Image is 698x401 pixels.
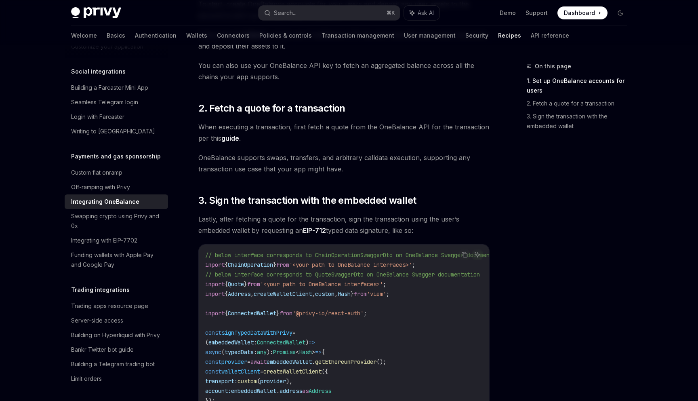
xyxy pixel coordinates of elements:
button: Ask AI [404,6,439,20]
a: Seamless Telegram login [65,95,168,110]
div: Custom fiat onramp [71,168,122,177]
div: Building a Telegram trading bot [71,359,155,369]
a: Off-ramping with Privy [65,180,168,194]
div: Login with Farcaster [71,112,124,122]
span: When executing a transaction, first fetch a quote from the OneBalance API for the transaction per... [198,121,490,144]
span: createWalletClient [254,290,312,298]
span: : [270,348,273,356]
span: ( [221,348,225,356]
span: provider [260,378,286,385]
a: Server-side access [65,313,168,328]
a: API reference [531,26,569,45]
span: = [292,329,296,336]
span: { [225,281,228,288]
span: < [296,348,299,356]
span: walletClient [221,368,260,375]
a: Building a Telegram trading bot [65,357,168,371]
span: Promise [273,348,296,356]
a: Funding wallets with Apple Pay and Google Pay [65,248,168,272]
div: Building a Farcaster Mini App [71,83,148,93]
a: Custom fiat onramp [65,165,168,180]
span: custom [238,378,257,385]
span: await [250,358,267,365]
span: ({ [322,368,328,375]
span: On this page [535,61,571,71]
span: , [250,290,254,298]
span: ConnectedWallet [257,339,305,346]
span: Lastly, after fetching a quote for the transaction, sign the transaction using the user’s embedde... [198,213,490,236]
span: embeddedWallet [208,339,254,346]
span: ) [267,348,270,356]
span: import [205,281,225,288]
span: Quote [228,281,244,288]
h5: Payments and gas sponsorship [71,152,161,161]
a: Login with Farcaster [65,110,168,124]
span: signTypedDataWithPrivy [221,329,292,336]
span: You can also use your OneBalance API key to fetch an aggregated balance across all the chains you... [198,60,490,82]
a: Swapping crypto using Privy and 0x [65,209,168,233]
div: Limit orders [71,374,102,384]
div: Bankr Twitter bot guide [71,345,134,355]
button: Search...⌘K [259,6,400,20]
span: . [312,358,315,365]
div: Writing to [GEOGRAPHIC_DATA] [71,127,155,136]
h5: Trading integrations [71,285,130,295]
span: from [247,281,260,288]
a: 2. Fetch a quote for a transaction [527,97,633,110]
a: Limit orders [65,371,168,386]
span: } [351,290,354,298]
span: as [302,387,309,395]
div: Integrating with EIP-7702 [71,236,137,245]
span: Dashboard [564,9,595,17]
span: (); [376,358,386,365]
span: => [309,339,315,346]
button: Copy the contents from the code block [459,249,470,260]
span: Address [228,290,250,298]
a: Policies & controls [259,26,312,45]
span: provider [221,358,247,365]
span: Address [309,387,331,395]
span: = [247,358,250,365]
span: ) [305,339,309,346]
a: Integrating with EIP-7702 [65,233,168,248]
a: Transaction management [322,26,394,45]
span: : [254,339,257,346]
a: Connectors [217,26,250,45]
span: embeddedWallet [267,358,312,365]
div: Server-side access [71,316,123,325]
button: Ask AI [472,249,483,260]
span: address [280,387,302,395]
span: from [276,261,289,268]
span: // below interface corresponds to QuoteSwaggerDto on OneBalance Swagger documentation [205,271,480,278]
a: Building on Hyperliquid with Privy [65,328,168,342]
span: } [276,310,280,317]
div: Swapping crypto using Privy and 0x [71,211,163,231]
span: Hash [299,348,312,356]
span: Hash [338,290,351,298]
span: Ask AI [418,9,434,17]
span: } [244,281,247,288]
span: > [312,348,315,356]
button: Toggle dark mode [614,6,627,19]
span: , [312,290,315,298]
span: { [225,290,228,298]
span: OneBalance supports swaps, transfers, and arbitrary calldata execution, supporting any transactio... [198,152,490,175]
span: { [225,310,228,317]
div: Seamless Telegram login [71,97,138,107]
a: Demo [500,9,516,17]
span: import [205,261,225,268]
span: ; [386,290,389,298]
span: { [225,261,228,268]
span: 'viem' [367,290,386,298]
div: Search... [274,8,296,18]
a: Wallets [186,26,207,45]
a: Building a Farcaster Mini App [65,80,168,95]
a: 1. Set up OneBalance accounts for users [527,74,633,97]
div: Integrating OneBalance [71,197,139,207]
span: => [315,348,322,356]
a: EIP-712 [303,226,326,235]
a: Authentication [135,26,177,45]
span: ; [412,261,415,268]
span: transport: [205,378,238,385]
span: createWalletClient [263,368,322,375]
